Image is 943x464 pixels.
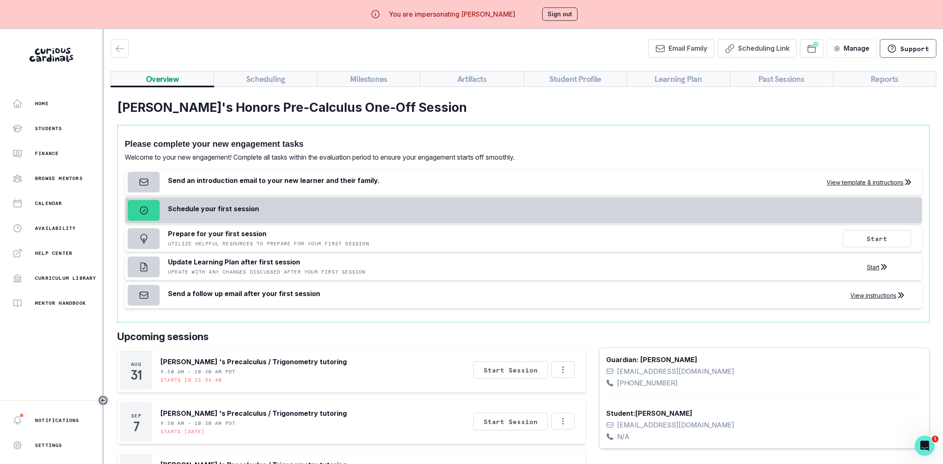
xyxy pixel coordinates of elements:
[131,371,141,379] p: 31
[880,39,936,58] button: Support
[718,39,797,58] button: Scheduling Link
[131,361,141,368] p: Aug
[35,225,76,232] p: Availability
[551,361,575,378] button: Options
[606,355,923,365] p: Guardian: [PERSON_NAME]
[932,436,938,442] span: 1
[617,366,734,376] p: [EMAIL_ADDRESS][DOMAIN_NAME]
[617,378,678,388] p: [PHONE_NUMBER]
[35,175,83,182] p: Browse Mentors
[168,240,369,247] p: Utilize helpful resources to prepare for your first session
[125,152,922,162] p: Welcome to your new engagement! Complete all tasks within the evaluation period to ensure your en...
[648,39,714,58] button: Email Family
[168,204,259,214] p: Schedule your first session
[117,329,586,344] p: Upcoming sessions
[168,229,267,239] p: Prepare for your first session
[35,125,62,132] p: Students
[915,436,935,456] iframe: Intercom live chat
[420,71,523,87] button: Artifacts
[617,432,629,442] p: N/A
[214,71,317,87] button: Scheduling
[111,71,214,87] button: Overview
[168,175,380,185] p: Send an introduction email to your new learner and their family.
[35,300,86,306] p: Mentor Handbook
[117,100,930,115] h2: [PERSON_NAME]'s Honors Pre-Calculus One-Off Session
[35,100,49,107] p: Home
[473,413,548,430] button: Start Session
[389,9,515,19] p: You are impersonating [PERSON_NAME]
[850,292,904,299] button: View instructions
[98,395,109,406] button: Toggle sidebar
[30,48,73,62] img: Curious Cardinals Logo
[168,257,300,267] p: Update Learning Plan after first session
[827,39,876,58] button: Manage
[168,269,366,275] p: Update with any changes discussed after your first session
[35,150,59,157] p: Finance
[833,71,936,87] button: Reports
[627,71,730,87] button: Learning Plan
[160,408,347,418] p: [PERSON_NAME] 's Precalculus / Trigonometry tutoring
[35,200,62,207] p: Calendar
[617,420,734,430] p: [EMAIL_ADDRESS][DOMAIN_NAME]
[131,412,141,419] p: Sep
[160,420,235,427] p: 9:30 AM - 10:30 AM PDT
[730,71,833,87] button: Past Sessions
[542,7,578,21] button: Sign out
[160,377,222,383] p: Starts in 23:54:40
[160,428,205,435] p: Starts [DATE]
[800,39,823,58] button: Schedule Sessions
[900,44,929,53] p: Support
[317,71,420,87] button: Milestones
[35,275,96,281] p: Curriculum Library
[523,71,627,87] button: Student Profile
[867,264,887,271] button: Start
[843,230,911,247] button: Start
[125,139,922,149] h1: Please complete your new engagement tasks
[827,179,911,186] button: View template & instructions
[168,289,320,299] p: Send a follow up email after your first session
[473,361,548,379] button: Start Session
[606,408,923,418] p: Student: [PERSON_NAME]
[35,250,72,257] p: Help Center
[35,442,62,449] p: Settings
[160,357,347,367] p: [PERSON_NAME] 's Precalculus / Trigonometry tutoring
[133,422,139,431] p: 7
[35,417,79,424] p: Notifications
[160,368,235,375] p: 9:30 AM - 10:30 AM PDT
[551,413,575,429] button: Options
